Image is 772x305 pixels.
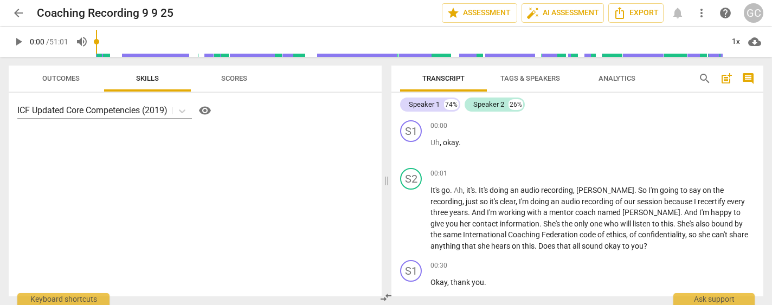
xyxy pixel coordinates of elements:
[500,197,516,206] span: clear
[677,219,696,228] span: She's
[634,186,638,194] span: .
[42,74,80,82] span: Outcomes
[516,197,519,206] span: ,
[539,219,543,228] span: .
[430,278,447,287] span: Okay
[37,7,173,20] h2: Coaching Recording 9 9 25
[684,208,699,217] span: And
[491,242,512,250] span: hears
[680,186,689,194] span: to
[597,208,622,217] span: named
[742,72,755,85] span: comment
[526,7,539,20] span: auto_fix_high
[734,208,741,217] span: to
[430,121,447,131] span: 00:00
[716,3,735,23] a: Help
[575,208,597,217] span: coach
[696,70,713,87] button: Search
[698,72,711,85] span: search
[500,219,539,228] span: information
[444,99,459,110] div: 74%
[695,7,708,20] span: more_vert
[599,74,635,82] span: Analytics
[510,186,520,194] span: an
[694,197,698,206] span: I
[46,37,68,46] span: / 51:01
[698,197,727,206] span: recertify
[744,3,763,23] button: GC
[72,32,92,51] button: Volume
[748,35,761,48] span: cloud_download
[689,230,698,239] span: so
[703,186,713,194] span: on
[450,186,454,194] span: .
[451,278,472,287] span: thank
[541,186,573,194] span: recording
[631,242,644,250] span: you
[652,219,661,228] span: to
[473,99,504,110] div: Speaker 2
[463,230,508,239] span: International
[136,74,159,82] span: Skills
[472,208,487,217] span: And
[719,7,732,20] span: help
[543,208,549,217] span: a
[629,230,638,239] span: of
[490,186,510,194] span: doing
[400,120,422,142] div: Change speaker
[608,3,664,23] button: Export
[615,197,624,206] span: of
[400,168,422,190] div: Change speaker
[480,197,490,206] span: so
[447,7,512,20] span: Assessment
[198,104,211,117] span: visibility
[441,186,450,194] span: go
[75,35,88,48] span: volume_up
[430,219,446,228] span: give
[562,219,574,228] span: the
[718,70,735,87] button: Add summary
[466,197,480,206] span: just
[582,197,615,206] span: recording
[638,230,685,239] span: confidentiality
[512,242,522,250] span: on
[475,186,479,194] span: .
[400,260,422,282] div: Change speaker
[519,197,530,206] span: I'm
[685,230,689,239] span: ,
[192,102,214,119] a: Help
[622,208,680,217] span: [PERSON_NAME]
[735,219,743,228] span: by
[725,33,746,50] div: 1x
[573,186,576,194] span: ,
[479,186,490,194] span: It's
[508,230,542,239] span: Coaching
[604,219,620,228] span: who
[526,7,599,20] span: AI Assessment
[613,7,659,20] span: Export
[527,208,543,217] span: with
[538,242,557,250] span: Does
[430,169,447,178] span: 00:01
[468,208,472,217] span: .
[379,291,393,304] span: compare_arrows
[487,208,498,217] span: I'm
[597,230,606,239] span: of
[713,186,724,194] span: the
[520,186,541,194] span: audio
[446,219,460,228] span: you
[574,219,590,228] span: only
[576,186,634,194] span: [PERSON_NAME]
[644,242,647,250] span: ?
[522,3,604,23] button: AI Assessment
[442,3,517,23] button: Assessment
[729,230,748,239] span: share
[30,37,44,46] span: 0:00
[739,70,757,87] button: Show/Hide comments
[440,138,443,147] span: ,
[699,208,711,217] span: I'm
[17,104,168,116] p: ICF Updated Core Competencies (2019)
[12,7,25,20] span: arrow_back
[478,242,491,250] span: she
[572,242,582,250] span: all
